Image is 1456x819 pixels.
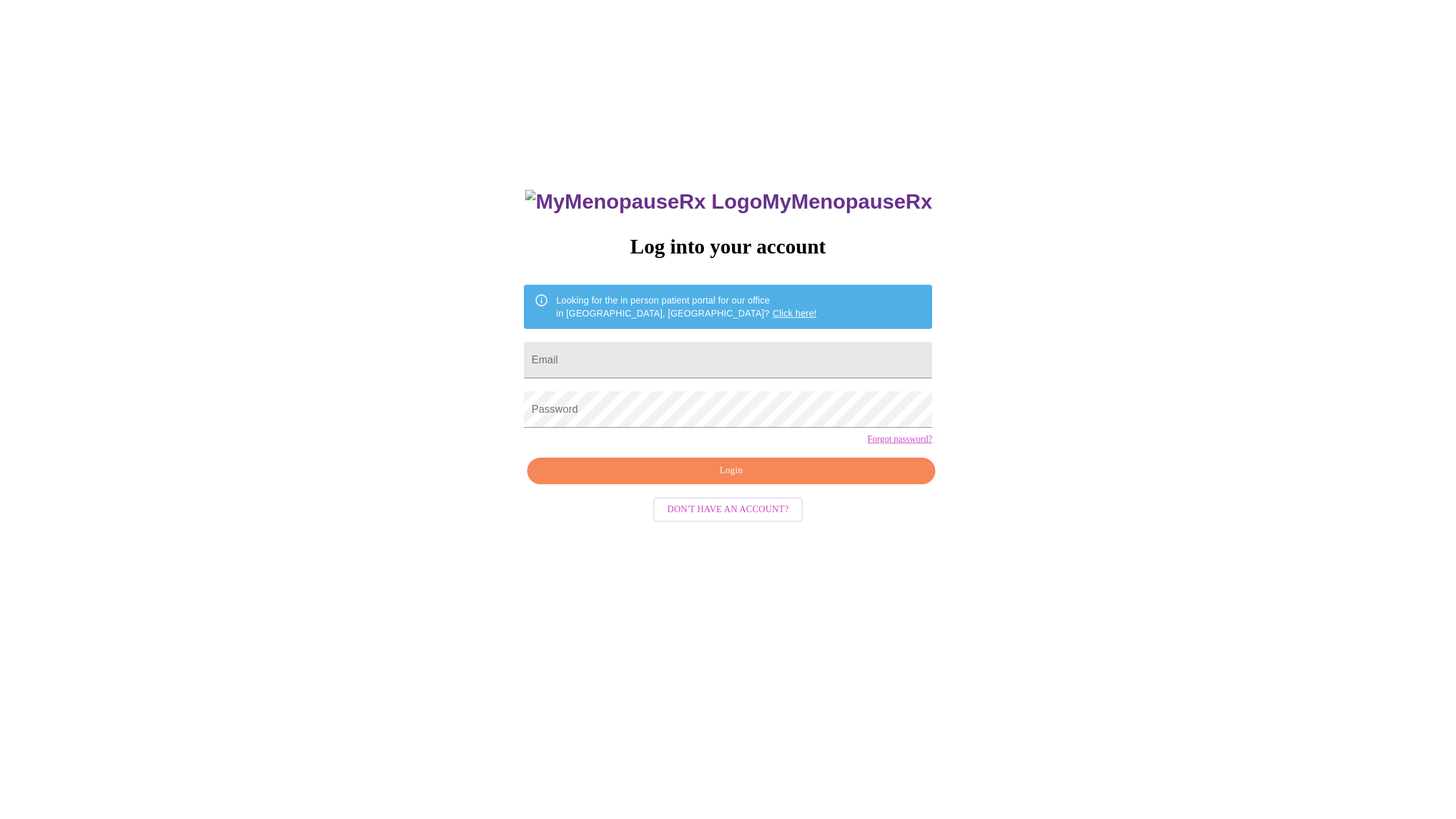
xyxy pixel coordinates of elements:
a: Don't have an account? [650,502,807,513]
img: MyMenopauseRx Logo [525,190,762,214]
a: Forgot password? [867,434,932,445]
button: Login [527,458,935,484]
span: Don't have an account? [668,502,789,518]
span: Login [542,463,920,479]
h3: Log into your account [524,235,932,259]
a: Click here! [773,308,817,318]
h3: MyMenopauseRx [525,190,932,214]
button: Don't have an account? [653,497,803,523]
div: Looking for the in person patient portal for our office in [GEOGRAPHIC_DATA], [GEOGRAPHIC_DATA]? [556,289,817,325]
